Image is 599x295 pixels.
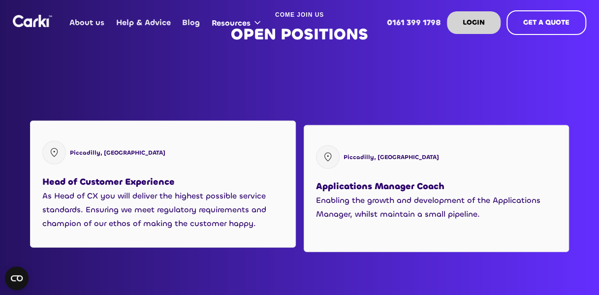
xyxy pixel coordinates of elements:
div: Resources [206,4,270,41]
strong: LOGIN [463,18,485,27]
a: GET A QUOTE [506,10,586,35]
p: As Head of CX you will deliver the highest possible service standards. Ensuring we meet regulator... [42,189,284,230]
a: Help & Advice [110,3,176,42]
a: About us [64,3,110,42]
div: Piccadilly, [GEOGRAPHIC_DATA] [70,148,165,158]
h3: Applications Manager Coach [316,179,444,194]
p: Enabling the growth and development of the Applications Manager, whilst maintain a small pipeline. [316,194,557,221]
strong: GET A QUOTE [523,18,569,27]
img: Logo [13,15,52,27]
a: Piccadilly, [GEOGRAPHIC_DATA]Applications Manager CoachEnabling the growth and development of the... [304,19,569,252]
h2: OPEN POSITIONS [231,26,368,43]
h3: Head of Customer Experience [42,174,175,189]
a: 0161 399 1798 [381,3,447,42]
button: Open CMP widget [5,266,29,290]
a: home [13,15,52,27]
div: Resources [212,18,251,29]
a: LOGIN [447,11,501,34]
div: Piccadilly, [GEOGRAPHIC_DATA] [344,152,439,162]
a: Piccadilly, [GEOGRAPHIC_DATA]Head of Customer ExperienceAs Head of CX you will deliver the highes... [30,14,296,248]
a: Blog [177,3,206,42]
strong: 0161 399 1798 [387,17,441,28]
